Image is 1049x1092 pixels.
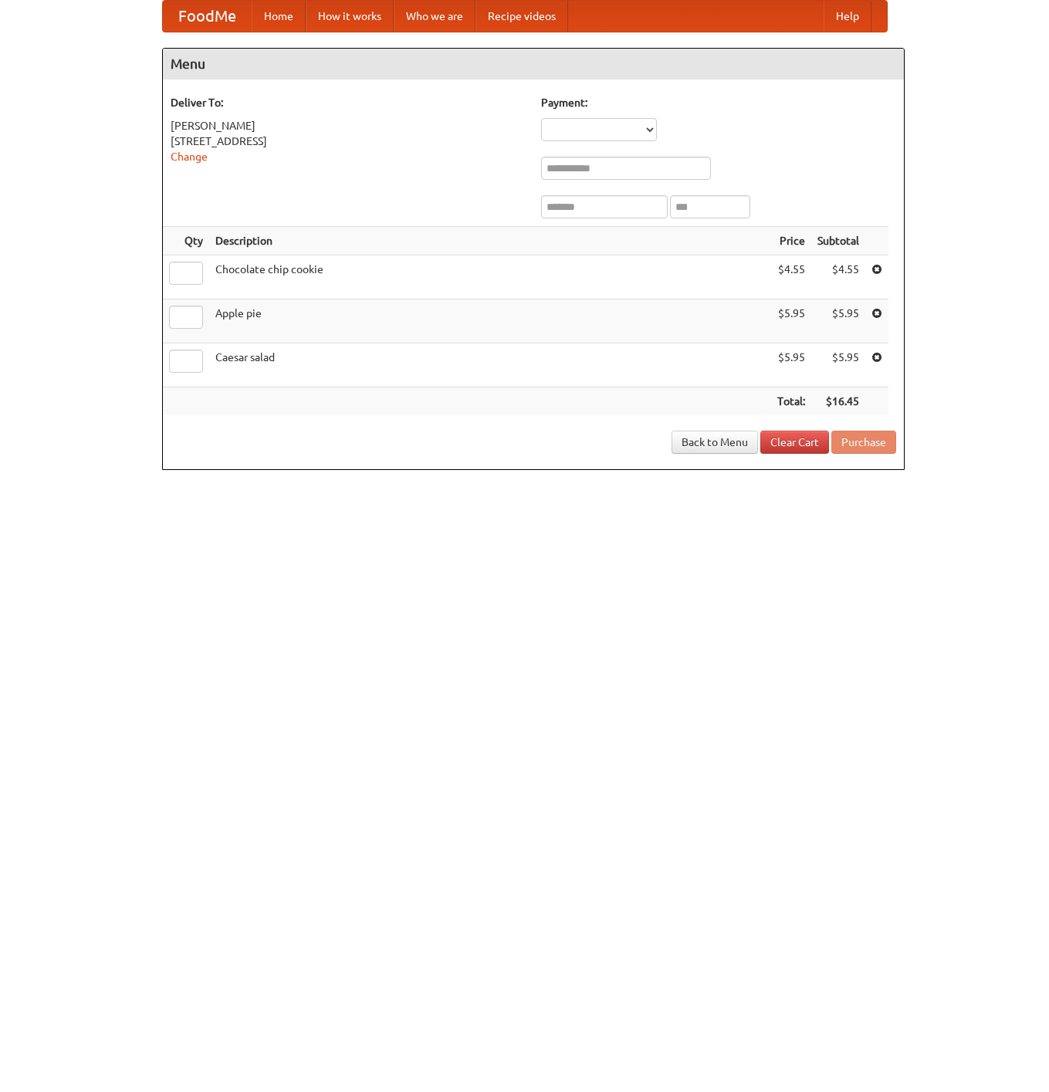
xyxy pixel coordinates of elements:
[672,431,758,454] a: Back to Menu
[811,387,865,416] th: $16.45
[771,227,811,255] th: Price
[209,255,771,299] td: Chocolate chip cookie
[824,1,871,32] a: Help
[171,95,526,110] h5: Deliver To:
[771,255,811,299] td: $4.55
[475,1,568,32] a: Recipe videos
[760,431,829,454] a: Clear Cart
[209,227,771,255] th: Description
[209,299,771,343] td: Apple pie
[541,95,896,110] h5: Payment:
[171,134,526,149] div: [STREET_ADDRESS]
[811,227,865,255] th: Subtotal
[163,227,209,255] th: Qty
[163,1,252,32] a: FoodMe
[171,118,526,134] div: [PERSON_NAME]
[171,150,208,163] a: Change
[771,299,811,343] td: $5.95
[771,387,811,416] th: Total:
[252,1,306,32] a: Home
[811,255,865,299] td: $4.55
[163,49,904,79] h4: Menu
[811,343,865,387] td: $5.95
[811,299,865,343] td: $5.95
[306,1,394,32] a: How it works
[831,431,896,454] button: Purchase
[209,343,771,387] td: Caesar salad
[394,1,475,32] a: Who we are
[771,343,811,387] td: $5.95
